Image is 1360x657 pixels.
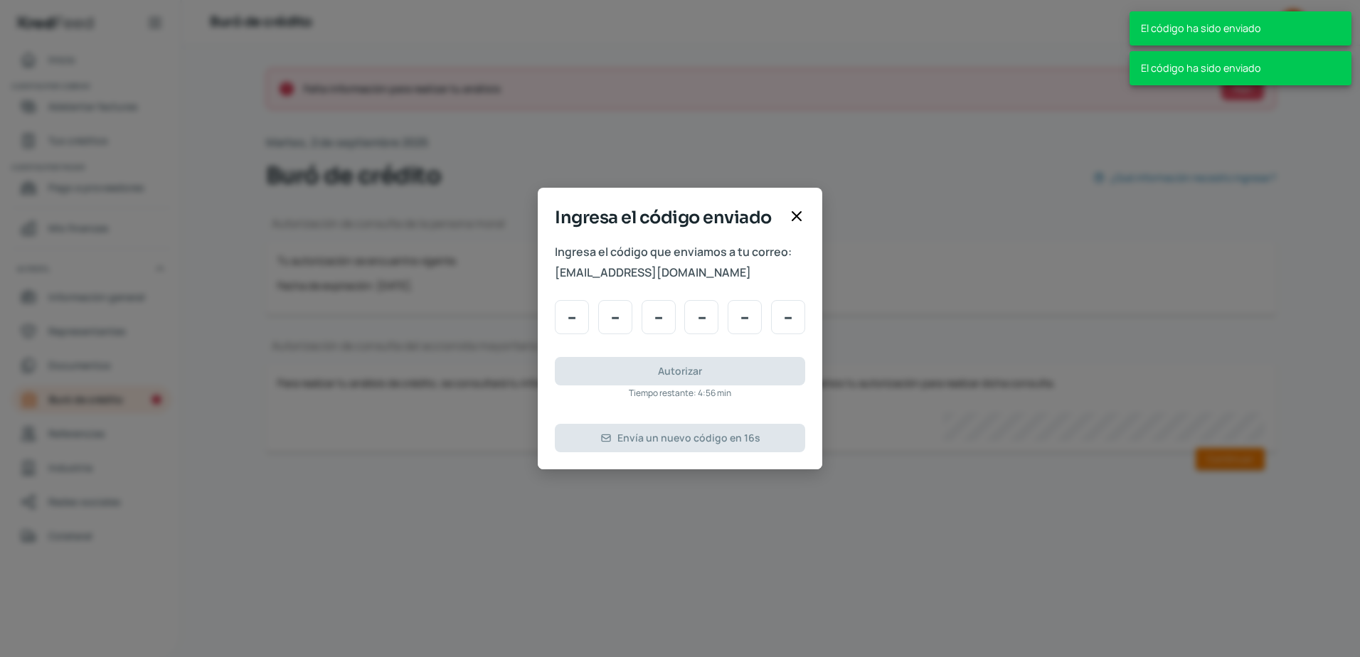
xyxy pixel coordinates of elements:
[642,300,676,334] input: Code input
[598,300,632,334] input: Code input
[1130,11,1351,46] div: El código ha sido enviado
[728,300,762,334] input: Code input
[555,357,805,385] button: Autorizar
[555,262,805,283] span: [EMAIL_ADDRESS][DOMAIN_NAME]
[1130,51,1351,85] div: El código ha sido enviado
[555,300,589,334] input: Code input
[658,366,702,376] span: Autorizar
[555,424,805,452] button: Envía un nuevo código en 16s
[629,385,731,401] span: Tiempo restante: 4:56 min
[617,433,760,443] span: Envía un nuevo código en 16s
[555,205,782,230] span: Ingresa el código enviado
[684,300,718,334] input: Code input
[771,300,805,334] input: Code input
[555,242,805,262] span: Ingresa el código que enviamos a tu correo:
